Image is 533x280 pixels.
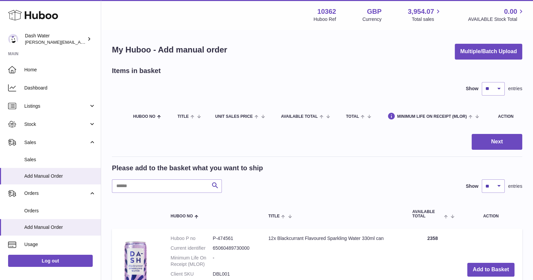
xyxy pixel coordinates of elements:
label: Show [466,85,478,92]
span: Total [346,114,359,119]
dt: Client SKU [171,271,213,277]
dt: Current identifier [171,245,213,251]
span: Orders [24,190,89,197]
span: Title [177,114,188,119]
strong: 10362 [317,7,336,16]
a: 0.00 AVAILABLE Stock Total [468,7,525,23]
span: 0.00 [504,7,517,16]
span: Home [24,67,96,73]
span: Add Manual Order [24,173,96,179]
span: Usage [24,241,96,248]
span: Sales [24,156,96,163]
span: entries [508,85,522,92]
th: Action [460,203,522,225]
div: Dash Water [25,33,86,45]
strong: GBP [367,7,381,16]
div: Action [498,114,515,119]
a: Log out [8,255,93,267]
span: AVAILABLE Stock Total [468,16,525,23]
h2: Items in basket [112,66,161,75]
a: 3,954.07 Total sales [408,7,442,23]
span: Huboo no [171,214,193,218]
span: 3,954.07 [408,7,434,16]
span: Sales [24,139,89,146]
div: Currency [362,16,382,23]
span: Orders [24,208,96,214]
dt: Minimum Life On Receipt (MLOR) [171,255,213,268]
span: Stock [24,121,89,128]
h2: Please add to the basket what you want to ship [112,164,263,173]
button: Multiple/Batch Upload [455,44,522,60]
span: Dashboard [24,85,96,91]
span: AVAILABLE Total [281,114,318,119]
span: AVAILABLE Total [412,210,442,218]
h1: My Huboo - Add manual order [112,44,227,55]
span: Listings [24,103,89,109]
span: Huboo no [133,114,155,119]
label: Show [466,183,478,189]
span: Add Manual Order [24,224,96,231]
button: Add to Basket [467,263,514,277]
button: Next [472,134,522,150]
span: [PERSON_NAME][EMAIL_ADDRESS][DOMAIN_NAME] [25,39,135,45]
dd: 65060489730000 [213,245,255,251]
span: Unit Sales Price [215,114,253,119]
span: Minimum Life On Receipt (MLOR) [397,114,467,119]
span: entries [508,183,522,189]
dd: P-474561 [213,235,255,242]
dt: Huboo P no [171,235,213,242]
span: Title [268,214,279,218]
span: Total sales [412,16,442,23]
dd: - [213,255,255,268]
dd: DBL001 [213,271,255,277]
img: james@dash-water.com [8,34,18,44]
div: Huboo Ref [314,16,336,23]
